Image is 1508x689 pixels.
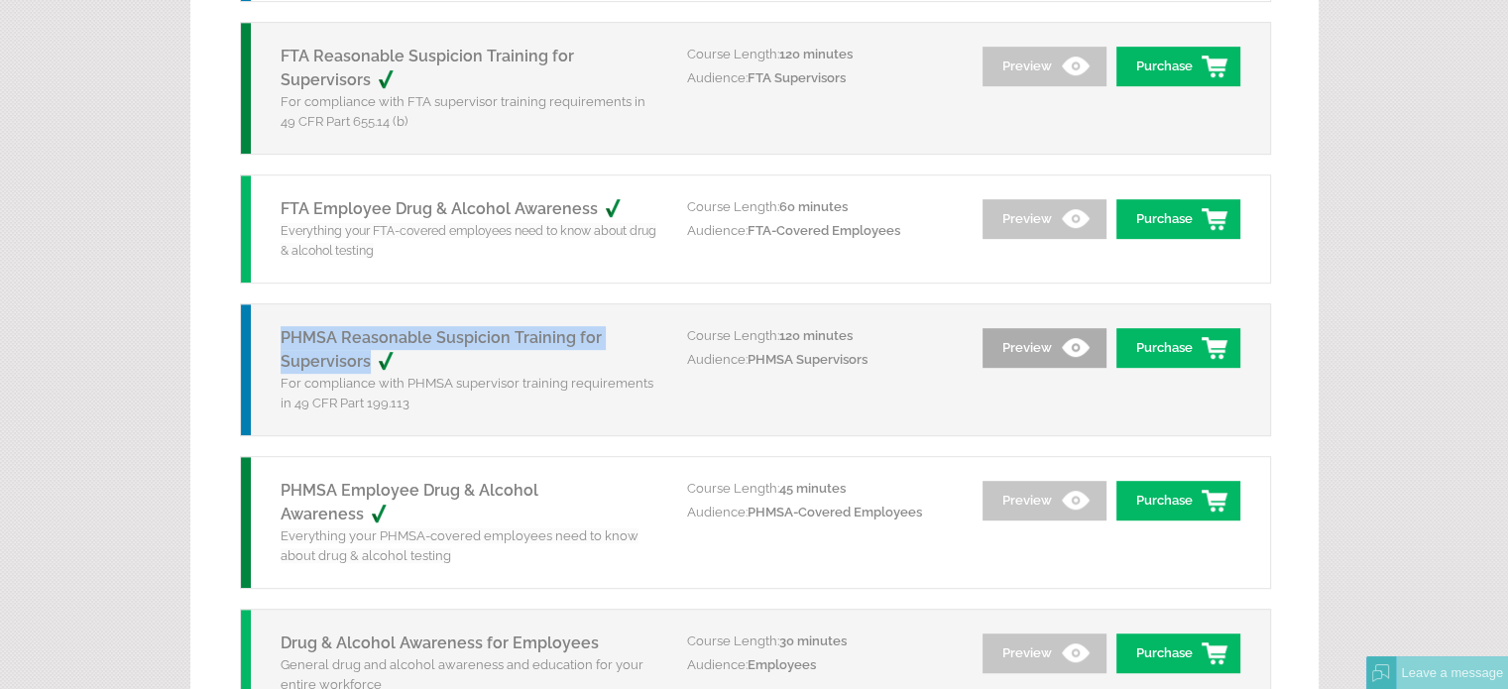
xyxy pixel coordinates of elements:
[1116,481,1240,520] a: Purchase
[281,199,642,218] a: FTA Employee Drug & Alcohol Awareness
[281,481,538,523] a: PHMSA Employee Drug & Alcohol Awareness
[281,94,645,129] span: For compliance with FTA supervisor training requirements in 49 CFR Part 655.14 (b)
[748,70,846,85] span: FTA Supervisors
[281,528,638,563] span: Everything your PHMSA-covered employees need to know about drug & alcohol testing
[687,324,955,348] p: Course Length:
[983,199,1106,239] a: Preview
[1396,656,1508,689] div: Leave a message
[687,653,955,677] p: Audience:
[779,47,853,61] span: 120 minutes
[748,505,922,519] span: PHMSA-Covered Employees
[1116,47,1240,86] a: Purchase
[748,223,900,238] span: FTA-Covered Employees
[281,223,656,258] span: Everything your FTA-covered employees need to know about drug & alcohol testing
[1116,328,1240,368] a: Purchase
[281,328,602,371] a: PHMSA Reasonable Suspicion Training for Supervisors
[687,195,955,219] p: Course Length:
[779,328,853,343] span: 120 minutes
[983,633,1106,673] a: Preview
[687,219,955,243] p: Audience:
[1372,664,1390,682] img: Offline
[983,481,1106,520] a: Preview
[687,477,955,501] p: Course Length:
[779,199,848,214] span: 60 minutes
[281,47,574,89] a: FTA Reasonable Suspicion Training for Supervisors
[687,66,955,90] p: Audience:
[748,657,816,672] span: Employees
[687,348,955,372] p: Audience:
[779,481,846,496] span: 45 minutes
[281,633,599,652] a: Drug & Alcohol Awareness for Employees
[983,328,1106,368] a: Preview
[687,43,955,66] p: Course Length:
[748,352,868,367] span: PHMSA Supervisors
[687,630,955,653] p: Course Length:
[1116,199,1240,239] a: Purchase
[687,501,955,524] p: Audience:
[1116,633,1240,673] a: Purchase
[779,633,847,648] span: 30 minutes
[281,374,657,413] p: For compliance with PHMSA supervisor training requirements in 49 CFR Part 199.113
[983,47,1106,86] a: Preview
